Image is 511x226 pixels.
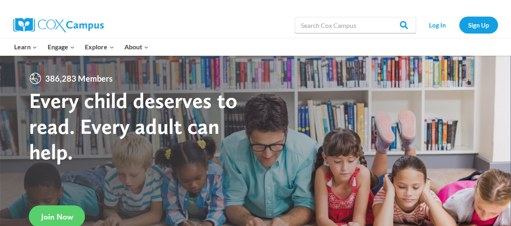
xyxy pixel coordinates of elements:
span: Engage [48,42,75,52]
a: Log In [420,17,455,33]
span: About [124,42,149,52]
span: Join Now [41,212,73,222]
span: 386,283 Members [42,72,116,85]
span: Learn [14,42,37,52]
input: Search Cox Campus [295,17,416,33]
nav: Primary Navigation [9,38,154,55]
span: Explore [85,42,114,52]
nav: Secondary Navigation [420,17,498,33]
a: Sign Up [459,17,498,33]
strong: Every child deserves to read. Every adult can help. [29,87,238,165]
img: Cox Campus [13,18,104,32]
